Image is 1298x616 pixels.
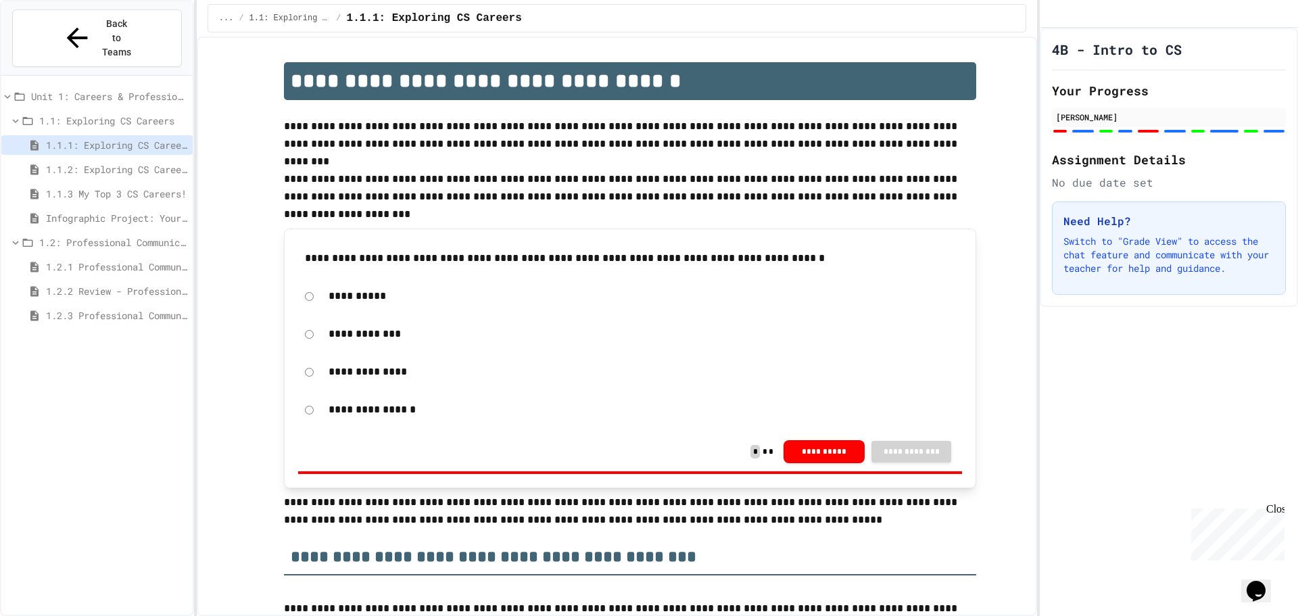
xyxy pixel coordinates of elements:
span: / [239,13,243,24]
p: Switch to "Grade View" to access the chat feature and communicate with your teacher for help and ... [1063,235,1274,275]
iframe: chat widget [1186,503,1284,561]
span: 1.2: Professional Communication [39,235,187,250]
div: [PERSON_NAME] [1056,111,1282,123]
div: No due date set [1052,174,1286,191]
span: 1.2.3 Professional Communication Challenge [46,308,187,323]
h1: 4B - Intro to CS [1052,40,1182,59]
h2: Your Progress [1052,81,1286,100]
span: ... [219,13,234,24]
span: / [336,13,341,24]
span: 1.2.1 Professional Communication [46,260,187,274]
div: Chat with us now!Close [5,5,93,86]
h2: Assignment Details [1052,150,1286,169]
span: Infographic Project: Your favorite CS [46,211,187,225]
span: 1.1.1: Exploring CS Careers [46,138,187,152]
span: Unit 1: Careers & Professionalism [31,89,187,103]
span: 1.2.2 Review - Professional Communication [46,284,187,298]
button: Back to Teams [12,9,182,67]
iframe: chat widget [1241,562,1284,602]
span: 1.1.3 My Top 3 CS Careers! [46,187,187,201]
span: 1.1.1: Exploring CS Careers [347,10,522,26]
span: 1.1: Exploring CS Careers [249,13,331,24]
span: 1.1.2: Exploring CS Careers - Review [46,162,187,176]
span: 1.1: Exploring CS Careers [39,114,187,128]
span: Back to Teams [101,17,133,60]
h3: Need Help? [1063,213,1274,229]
